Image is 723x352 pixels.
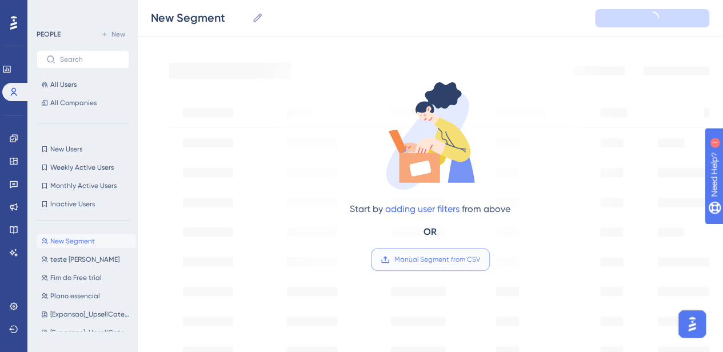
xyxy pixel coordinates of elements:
[37,307,136,321] button: [Expansao]_UpsellCategorias_SaldoMulti
[50,255,119,264] span: teste [PERSON_NAME]
[37,30,61,39] div: PEOPLE
[50,237,95,246] span: New Segment
[50,145,82,154] span: New Users
[111,30,125,39] span: New
[37,179,129,193] button: Monthly Active Users
[37,142,129,156] button: New Users
[50,163,114,172] span: Weekly Active Users
[27,3,71,17] span: Need Help?
[50,98,97,107] span: All Companies
[37,271,136,285] button: Fim do Free trial
[50,310,131,319] span: [Expansao]_UpsellCategorias_SaldoMulti
[151,10,247,26] input: Segment Name
[37,289,136,303] button: Plano essencial
[394,255,480,264] span: Manual Segment from CSV
[385,203,460,214] a: adding user filters
[37,253,136,266] button: teste [PERSON_NAME]
[37,326,136,339] button: [Expansao]_UpsellCategorias_Educacao
[350,202,510,216] div: Start by from above
[50,273,102,282] span: Fim do Free trial
[675,307,709,341] iframe: UserGuiding AI Assistant Launcher
[50,181,117,190] span: Monthly Active Users
[37,161,129,174] button: Weekly Active Users
[50,328,131,337] span: [Expansao]_UpsellCategorias_Educacao
[37,234,136,248] button: New Segment
[37,197,129,211] button: Inactive Users
[97,27,129,41] button: New
[50,291,100,301] span: Plano essencial
[60,55,119,63] input: Search
[37,96,129,110] button: All Companies
[37,78,129,91] button: All Users
[79,6,83,15] div: 1
[50,199,95,209] span: Inactive Users
[424,225,437,239] div: OR
[50,80,77,89] span: All Users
